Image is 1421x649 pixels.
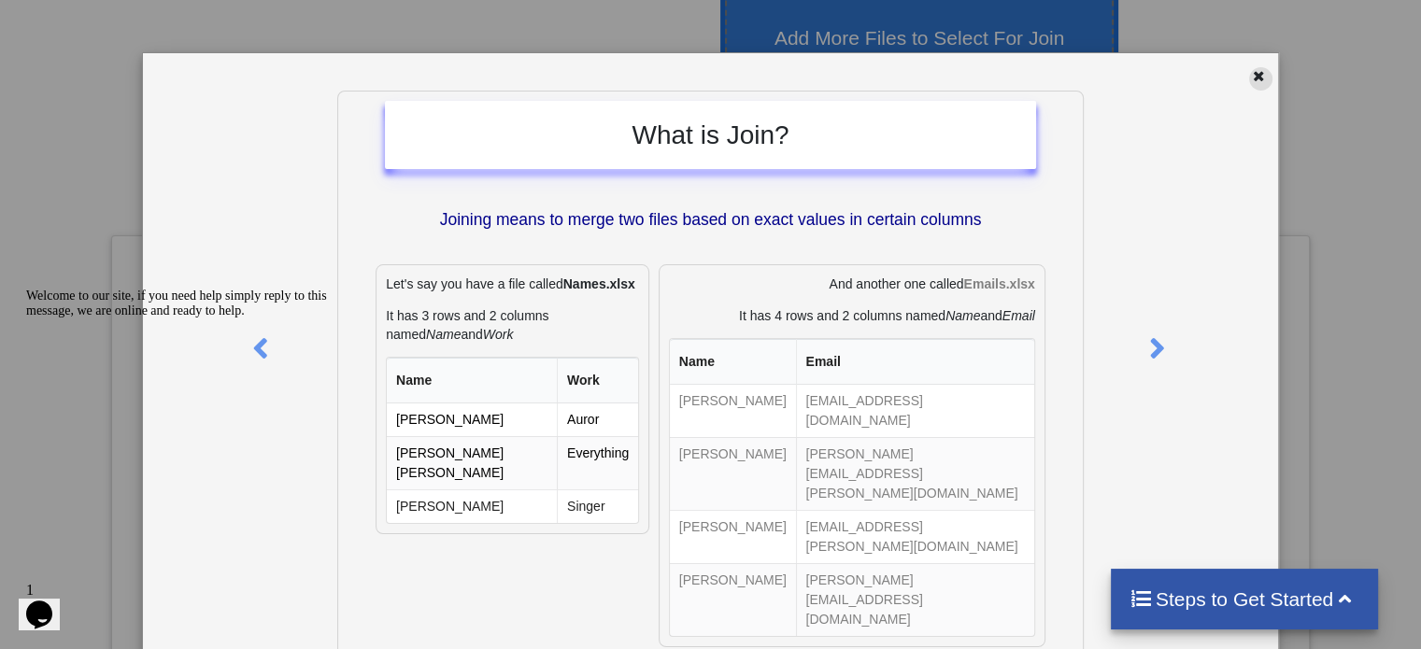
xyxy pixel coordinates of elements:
i: Name [426,327,461,342]
td: [PERSON_NAME][EMAIL_ADDRESS][DOMAIN_NAME] [796,563,1034,636]
b: Emails.xlsx [963,276,1034,291]
th: Name [387,358,557,403]
i: Email [1002,308,1035,323]
td: [PERSON_NAME] [670,510,796,563]
div: Welcome to our site, if you need help simply reply to this message, we are online and ready to help. [7,7,344,37]
iframe: chat widget [19,281,355,565]
td: [PERSON_NAME] [670,563,796,636]
td: [PERSON_NAME] [387,489,557,523]
i: Work [483,327,514,342]
td: [PERSON_NAME][EMAIL_ADDRESS][PERSON_NAME][DOMAIN_NAME] [796,437,1034,510]
p: It has 3 rows and 2 columns named and [386,306,639,344]
td: [PERSON_NAME] [PERSON_NAME] [387,436,557,489]
td: [EMAIL_ADDRESS][DOMAIN_NAME] [796,385,1034,437]
i: Name [945,308,980,323]
th: Email [796,339,1034,385]
td: Singer [557,489,638,523]
p: And another one called [669,275,1035,293]
td: Auror [557,403,638,436]
p: It has 4 rows and 2 columns named and [669,306,1035,325]
td: [PERSON_NAME] [387,403,557,436]
td: [PERSON_NAME] [670,385,796,437]
th: Name [670,339,796,385]
span: Welcome to our site, if you need help simply reply to this message, we are online and ready to help. [7,7,308,36]
p: Joining means to merge two files based on exact values in certain columns [385,208,1036,232]
iframe: chat widget [19,574,78,630]
h4: Steps to Get Started [1130,587,1360,611]
th: Work [557,358,638,403]
p: Let's say you have a file called [386,275,639,293]
b: Names.xlsx [563,276,635,291]
td: Everything [557,436,638,489]
td: [PERSON_NAME] [670,437,796,510]
td: [EMAIL_ADDRESS][PERSON_NAME][DOMAIN_NAME] [796,510,1034,563]
h2: What is Join? [404,120,1017,151]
